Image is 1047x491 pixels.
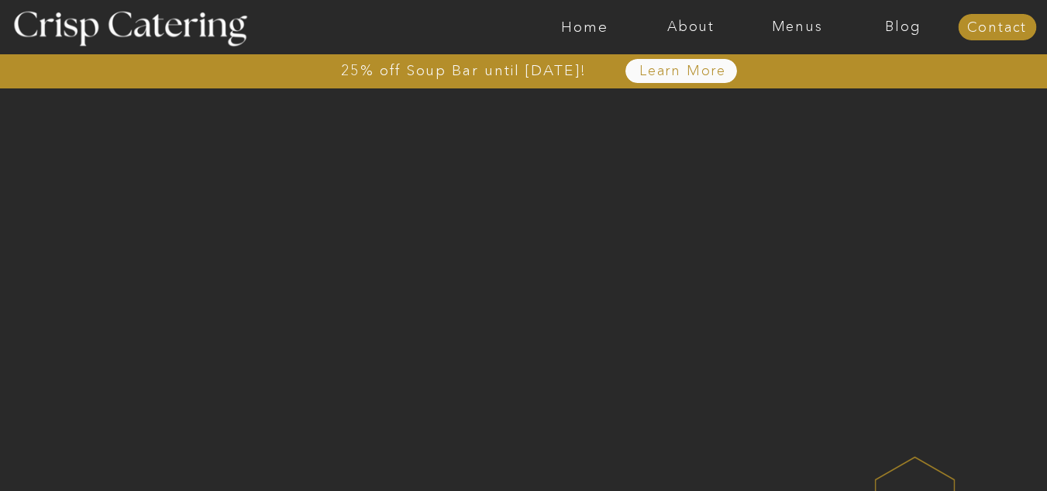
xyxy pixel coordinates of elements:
[604,64,763,79] a: Learn More
[638,19,744,35] a: About
[958,20,1036,36] a: Contact
[744,19,850,35] a: Menus
[532,19,638,35] a: Home
[850,19,956,35] a: Blog
[285,63,642,78] a: 25% off Soup Bar until [DATE]!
